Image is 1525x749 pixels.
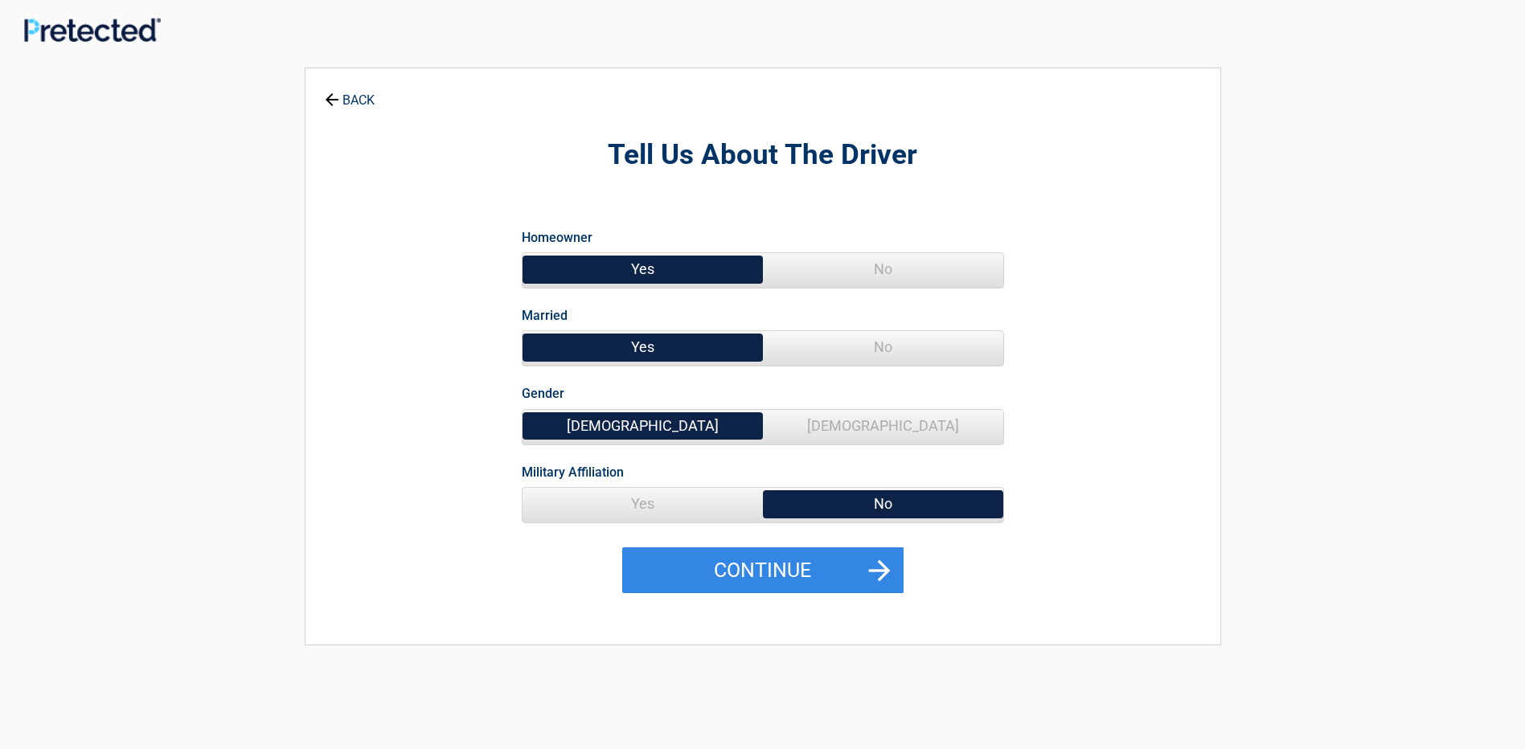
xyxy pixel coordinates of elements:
button: Continue [622,547,904,594]
span: [DEMOGRAPHIC_DATA] [523,410,763,442]
a: BACK [322,79,378,107]
label: Homeowner [522,227,592,248]
span: No [763,488,1003,520]
label: Military Affiliation [522,461,624,483]
span: No [763,331,1003,363]
span: No [763,253,1003,285]
span: Yes [523,331,763,363]
span: [DEMOGRAPHIC_DATA] [763,410,1003,442]
img: Main Logo [24,18,161,43]
label: Married [522,305,568,326]
span: Yes [523,253,763,285]
span: Yes [523,488,763,520]
label: Gender [522,383,564,404]
h2: Tell Us About The Driver [394,137,1132,174]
